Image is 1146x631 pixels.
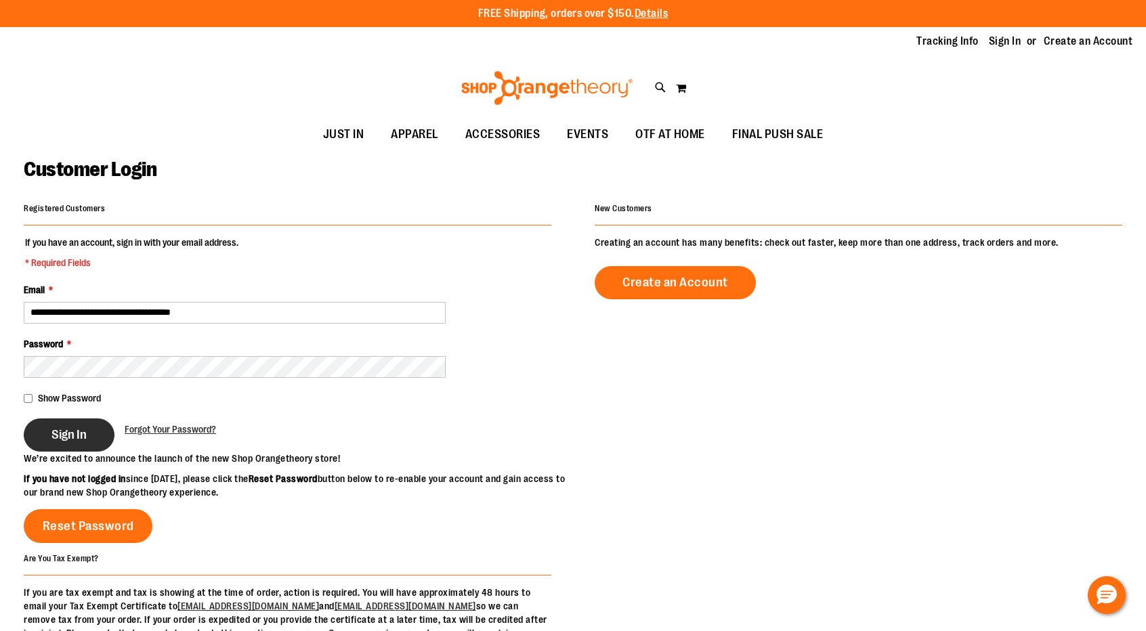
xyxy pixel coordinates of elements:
[595,204,652,213] strong: New Customers
[635,119,705,150] span: OTF AT HOME
[595,266,756,299] a: Create an Account
[452,119,554,150] a: ACCESSORIES
[24,509,152,543] a: Reset Password
[25,256,238,269] span: * Required Fields
[24,284,45,295] span: Email
[24,553,99,563] strong: Are You Tax Exempt?
[249,473,318,484] strong: Reset Password
[719,119,837,150] a: FINAL PUSH SALE
[177,601,319,611] a: [EMAIL_ADDRESS][DOMAIN_NAME]
[1044,34,1133,49] a: Create an Account
[24,418,114,452] button: Sign In
[1088,576,1126,614] button: Hello, have a question? Let’s chat.
[323,119,364,150] span: JUST IN
[38,393,101,404] span: Show Password
[310,119,378,150] a: JUST IN
[459,71,635,105] img: Shop Orangetheory
[125,424,216,435] span: Forgot Your Password?
[377,119,452,150] a: APPAREL
[916,34,979,49] a: Tracking Info
[465,119,540,150] span: ACCESSORIES
[595,236,1122,249] p: Creating an account has many benefits: check out faster, keep more than one address, track orders...
[567,119,608,150] span: EVENTS
[24,452,573,465] p: We’re excited to announce the launch of the new Shop Orangetheory store!
[51,427,87,442] span: Sign In
[622,119,719,150] a: OTF AT HOME
[635,7,668,20] a: Details
[24,158,156,181] span: Customer Login
[43,519,134,534] span: Reset Password
[125,422,216,436] a: Forgot Your Password?
[989,34,1021,49] a: Sign In
[335,601,476,611] a: [EMAIL_ADDRESS][DOMAIN_NAME]
[732,119,824,150] span: FINAL PUSH SALE
[478,6,668,22] p: FREE Shipping, orders over $150.
[24,204,105,213] strong: Registered Customers
[24,339,63,349] span: Password
[622,275,728,290] span: Create an Account
[24,472,573,499] p: since [DATE], please click the button below to re-enable your account and gain access to our bran...
[391,119,438,150] span: APPAREL
[24,236,240,269] legend: If you have an account, sign in with your email address.
[553,119,622,150] a: EVENTS
[24,473,126,484] strong: If you have not logged in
